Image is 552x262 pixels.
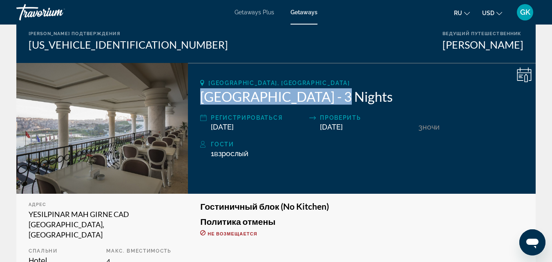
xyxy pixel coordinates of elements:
div: Гости [211,139,523,149]
span: [DATE] [320,123,343,131]
span: ru [454,10,462,16]
div: Адрес [29,202,176,207]
div: [PERSON_NAME] [442,38,523,51]
span: 1 [211,149,248,158]
iframe: Button to launch messaging window [519,229,545,255]
h2: [GEOGRAPHIC_DATA] - 3 Nights [200,88,523,105]
p: Макс. вместимость [106,248,176,254]
p: Спальни [29,248,98,254]
h3: Гостиничный блок (No Kitchen) [200,202,523,211]
div: YESILPINAR MAH GIRNE CAD [GEOGRAPHIC_DATA], [GEOGRAPHIC_DATA] [29,209,176,240]
div: Ведущий путешественник [442,31,523,36]
button: User Menu [514,4,536,21]
div: Проверить [320,113,414,123]
button: Change currency [482,7,502,19]
a: Travorium [16,2,98,23]
a: Getaways Plus [235,9,274,16]
button: Change language [454,7,470,19]
div: [PERSON_NAME] подтверждения [29,31,228,36]
span: ночи [422,123,440,131]
a: Getaways [291,9,317,16]
span: 3 [418,123,422,131]
div: Регистрироваться [211,113,305,123]
span: GK [520,8,530,16]
div: [US_VEHICLE_IDENTIFICATION_NUMBER] [29,38,228,51]
span: [GEOGRAPHIC_DATA], [GEOGRAPHIC_DATA] [208,80,350,86]
span: [DATE] [211,123,234,131]
span: USD [482,10,494,16]
h3: Политика отмены [200,217,523,226]
span: Не возмещается [208,231,257,236]
span: Взрослый [214,149,248,158]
